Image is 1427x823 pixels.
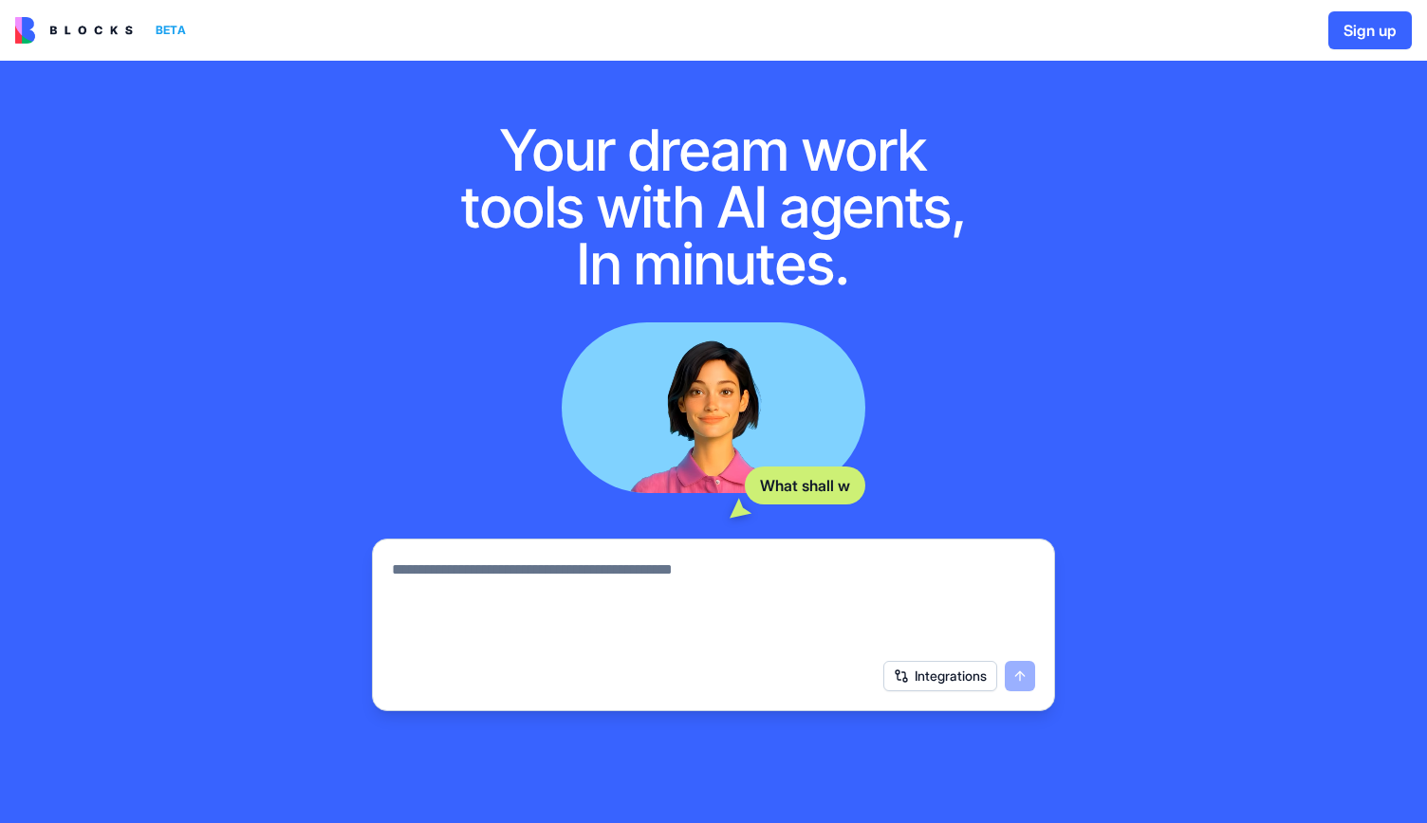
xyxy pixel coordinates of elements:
[15,17,194,44] a: BETA
[440,121,987,292] h1: Your dream work tools with AI agents, In minutes.
[745,466,865,504] div: What shall w
[148,17,194,44] div: BETA
[15,17,133,44] img: logo
[1328,11,1412,49] button: Sign up
[883,661,997,691] button: Integrations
